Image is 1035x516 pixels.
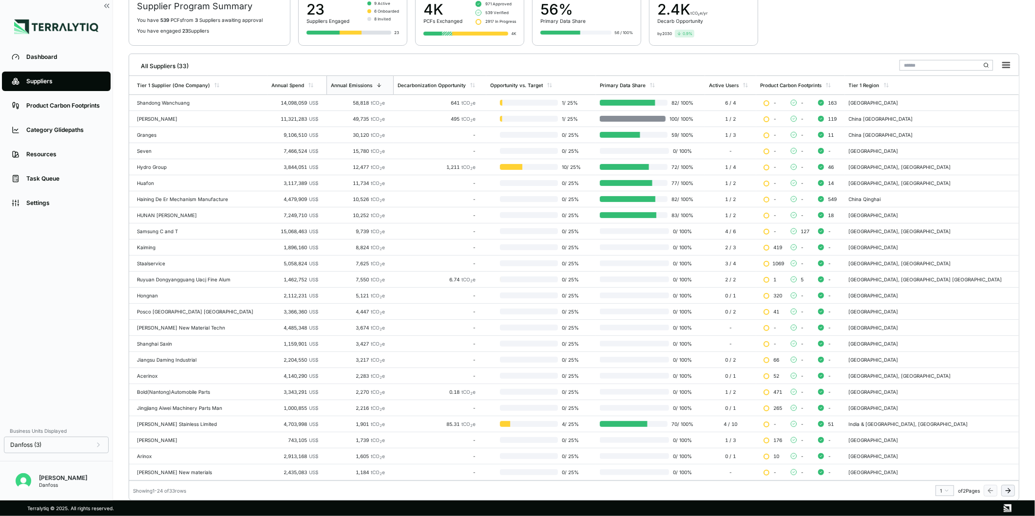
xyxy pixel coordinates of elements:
span: 0 / 25 % [558,260,584,266]
span: 0 / 25 % [558,293,584,298]
div: 56% [540,0,586,18]
span: 0 / 100 % [669,309,693,314]
span: US$ [309,357,318,363]
span: 18 [828,212,834,218]
sub: 2 [380,231,382,235]
span: 10 / 25 % [558,164,584,170]
div: 7,249,710 [271,212,318,218]
div: Hongnan [137,293,264,298]
sub: 2 [380,343,382,348]
span: 46 [828,164,834,170]
div: 15,068,463 [271,228,318,234]
span: US$ [309,148,318,154]
img: Erato Panayiotou [16,473,31,489]
span: 0 / 100 % [669,148,693,154]
div: Decarbonization Opportunity [398,82,466,88]
sub: 2 [470,118,473,123]
div: Active Users [709,82,739,88]
span: 539 [160,17,169,23]
span: - [801,244,804,250]
div: Shanghai Saxin [137,341,264,347]
span: 119 [828,116,837,122]
sub: 2 [380,134,382,139]
span: 971 Approved [485,1,512,7]
span: 0 / 25 % [558,212,584,218]
span: - [801,132,804,138]
div: China [GEOGRAPHIC_DATA] [849,116,1005,122]
div: 2,204,550 [271,357,318,363]
span: 0 / 25 % [558,276,584,282]
div: 0 / 2 [709,357,752,363]
span: tCO e [371,132,385,138]
div: Kaiming [137,244,264,250]
div: 3,844,051 [271,164,318,170]
span: - [801,293,804,298]
div: 7,625 [330,260,385,266]
span: US$ [309,309,318,314]
div: [GEOGRAPHIC_DATA] [849,148,1005,154]
div: 0 / 2 [709,309,752,314]
div: 4K [511,31,516,37]
div: [GEOGRAPHIC_DATA] [849,244,1005,250]
span: 0 / 100 % [669,325,693,331]
div: [GEOGRAPHIC_DATA] [849,293,1005,298]
div: Granges [137,132,264,138]
div: [GEOGRAPHIC_DATA], [GEOGRAPHIC_DATA] [GEOGRAPHIC_DATA] [849,276,1005,282]
div: 12,477 [330,164,385,170]
span: - [773,132,776,138]
div: 11,321,283 [271,116,318,122]
sub: 2 [380,118,382,123]
div: 3 / 4 [709,260,752,266]
span: 0 / 25 % [558,180,584,186]
span: tCO e [371,164,385,170]
div: - [398,132,476,138]
div: - [398,196,476,202]
span: 59 / 100 % [668,132,693,138]
span: 1069 [772,260,784,266]
span: 8 Invited [374,16,391,22]
div: 9,739 [330,228,385,234]
sub: 2 [380,327,382,332]
span: - [828,309,831,314]
sub: 2 [380,102,382,107]
span: 66 [773,357,779,363]
div: Samsung C and T [137,228,264,234]
div: [PERSON_NAME] New Material Techn [137,325,264,331]
span: US$ [309,341,318,347]
span: 0 / 100 % [669,244,693,250]
div: Product Carbon Footprints [26,102,101,110]
span: - [773,228,776,234]
div: Ruyuan Dongyangguang Uacj Fine Alum [137,276,264,282]
span: tCO e [371,196,385,202]
span: tCO e [371,373,385,379]
span: 320 [773,293,782,298]
span: tCO e [371,276,385,282]
div: Huafon [137,180,264,186]
span: - [773,100,776,106]
div: Jiangsu Daming Industrial [137,357,264,363]
span: - [828,293,831,298]
div: [GEOGRAPHIC_DATA], [GEOGRAPHIC_DATA] [849,260,1005,266]
span: 6 Onboarded [374,8,399,14]
span: 14 [828,180,834,186]
div: Dashboard [26,53,101,61]
span: tCO e [371,325,385,331]
div: 4,479,909 [271,196,318,202]
div: Resources [26,150,101,158]
div: [GEOGRAPHIC_DATA] [849,341,1005,347]
span: US$ [309,132,318,138]
span: 549 [828,196,837,202]
span: 0 / 100 % [669,228,693,234]
span: US$ [309,212,318,218]
span: tCO e [371,228,385,234]
div: 495 [398,116,476,122]
div: [GEOGRAPHIC_DATA] [849,212,1005,218]
span: - [801,116,804,122]
span: tCO e [371,180,385,186]
span: 0.9 % [683,31,692,37]
div: [GEOGRAPHIC_DATA], [GEOGRAPHIC_DATA] [849,180,1005,186]
div: 3,674 [330,325,385,331]
div: 11,734 [330,180,385,186]
span: 100 / 100 % [666,116,693,122]
span: - [773,196,776,202]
